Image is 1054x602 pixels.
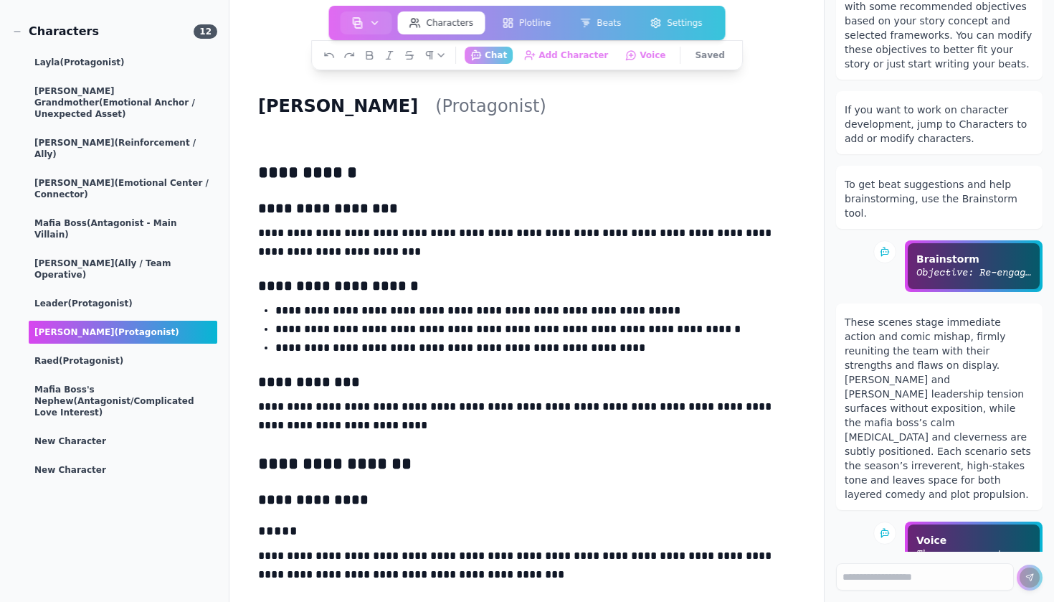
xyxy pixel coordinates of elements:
[29,131,217,166] div: [PERSON_NAME]
[29,430,217,453] div: New Character
[11,23,99,40] div: Characters
[29,458,217,481] div: New Character
[845,103,1034,146] div: If you want to work on character development, jump to Characters to add or modify characters.
[29,349,217,372] div: Raed
[29,171,217,206] div: [PERSON_NAME]
[488,9,565,37] a: Plotline
[194,24,217,39] span: 12
[638,11,713,34] button: Settings
[518,47,614,64] button: Add Character
[916,533,1031,547] p: Voice
[916,547,1031,562] p: These scenes stage immediate action and comic mishap, firmly reuniting the team with their streng...
[252,93,424,120] h1: [PERSON_NAME]
[29,51,217,74] div: Layla
[34,98,195,119] span: (Emotional Anchor / Unexpected Asset)
[29,80,217,126] div: [PERSON_NAME] Grandmother
[845,315,1034,502] div: These scenes stage immediate action and comic mishap, firmly reuniting the team with their streng...
[29,321,217,344] div: [PERSON_NAME]
[34,178,209,199] span: (Emotional Center / Connector)
[29,252,217,286] div: [PERSON_NAME]
[916,252,1031,266] p: Brainstorm
[490,11,562,34] button: Plotline
[619,47,671,64] button: Voice
[635,9,716,37] a: Settings
[29,212,217,246] div: Mafia Boss
[395,9,488,37] a: Characters
[429,92,552,121] h2: (protagonist)
[59,356,123,366] span: (protagonist)
[115,327,179,337] span: (protagonist)
[352,17,364,29] img: storyboard
[916,266,1031,281] p: Objective: Re-engage with the team in action and establish the season's central antagonist (الماف...
[68,298,133,309] span: (protagonist)
[34,218,176,240] span: (Antagonist - Main Villain)
[845,177,1034,220] div: To get beat suggestions and help brainstorming, use the Brainstorm tool.
[565,9,635,37] a: Beats
[568,11,632,34] button: Beats
[690,47,731,64] button: Saved
[29,292,217,315] div: Leader
[60,57,124,67] span: (protagonist)
[34,138,196,159] span: (Reinforcement / Ally)
[465,47,513,64] button: Chat
[398,11,485,34] button: Characters
[34,396,194,418] span: (Antagonist/Complicated Love Interest)
[29,378,217,424] div: Mafia Boss's Nephew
